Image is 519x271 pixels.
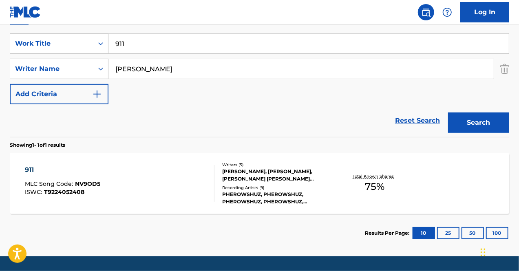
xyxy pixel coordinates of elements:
[365,179,384,194] span: 75 %
[391,112,444,130] a: Reset Search
[10,84,108,104] button: Add Criteria
[500,59,509,79] img: Delete Criterion
[222,162,333,168] div: Writers ( 5 )
[10,141,65,149] p: Showing 1 - 1 of 1 results
[437,227,459,239] button: 25
[448,112,509,133] button: Search
[10,33,509,137] form: Search Form
[75,180,100,187] span: NV9OD5
[353,173,397,179] p: Total Known Shares:
[25,188,44,196] span: ISWC :
[413,227,435,239] button: 10
[10,153,509,214] a: 911MLC Song Code:NV9OD5ISWC:T9224052408Writers (5)[PERSON_NAME], [PERSON_NAME], [PERSON_NAME] [PE...
[15,64,88,74] div: Writer Name
[15,39,88,48] div: Work Title
[442,7,452,17] img: help
[486,227,508,239] button: 100
[25,180,75,187] span: MLC Song Code :
[44,188,84,196] span: T9224052408
[222,191,333,205] div: PHEROWSHUZ, PHEROWSHUZ, PHEROWSHUZ, PHEROWSHUZ, PHEROWSHUZ
[222,168,333,183] div: [PERSON_NAME], [PERSON_NAME], [PERSON_NAME] [PERSON_NAME] [PERSON_NAME], [PERSON_NAME]
[462,227,484,239] button: 50
[439,4,455,20] div: Help
[460,2,509,22] a: Log In
[25,165,100,175] div: 911
[365,229,411,237] p: Results Per Page:
[421,7,431,17] img: search
[92,89,102,99] img: 9d2ae6d4665cec9f34b9.svg
[478,232,519,271] iframe: Chat Widget
[10,6,41,18] img: MLC Logo
[481,240,486,264] div: Drag
[418,4,434,20] a: Public Search
[222,185,333,191] div: Recording Artists ( 9 )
